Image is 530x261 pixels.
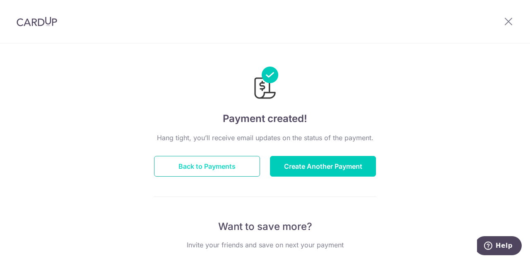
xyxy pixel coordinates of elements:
[154,133,376,143] p: Hang tight, you’ll receive email updates on the status of the payment.
[252,67,278,101] img: Payments
[270,156,376,177] button: Create Another Payment
[477,236,522,257] iframe: Opens a widget where you can find more information
[154,111,376,126] h4: Payment created!
[154,240,376,250] p: Invite your friends and save on next your payment
[154,220,376,233] p: Want to save more?
[17,17,57,26] img: CardUp
[154,156,260,177] button: Back to Payments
